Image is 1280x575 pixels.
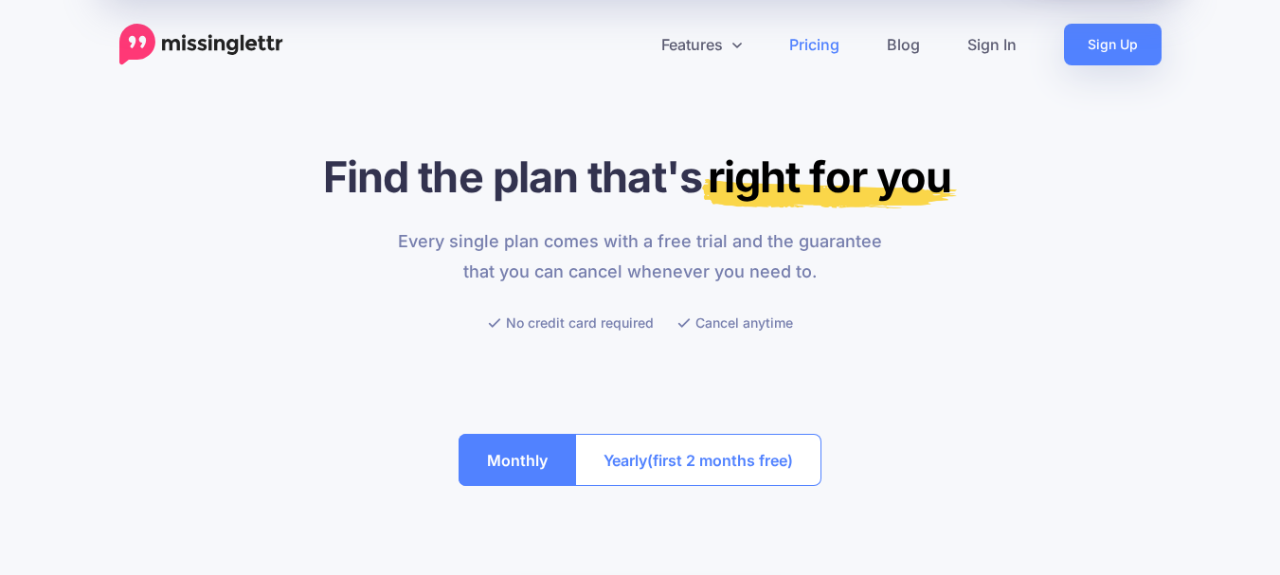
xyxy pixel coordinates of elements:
[119,24,283,65] a: Home
[944,24,1040,65] a: Sign In
[1064,24,1162,65] a: Sign Up
[647,445,793,476] span: (first 2 months free)
[387,226,893,287] p: Every single plan comes with a free trial and the guarantee that you can cancel whenever you need...
[766,24,863,65] a: Pricing
[863,24,944,65] a: Blog
[677,311,793,334] li: Cancel anytime
[488,311,654,334] li: No credit card required
[119,151,1162,203] h1: Find the plan that's
[575,434,821,486] button: Yearly(first 2 months free)
[638,24,766,65] a: Features
[702,151,957,208] mark: right for you
[459,434,576,486] button: Monthly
